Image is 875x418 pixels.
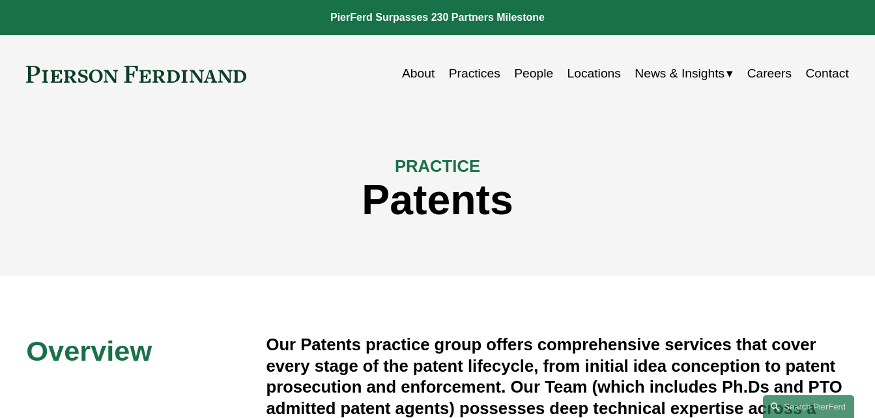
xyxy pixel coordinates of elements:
[449,61,500,86] a: Practices
[514,61,553,86] a: People
[26,335,152,367] span: Overview
[567,61,621,86] a: Locations
[635,61,733,86] a: folder dropdown
[747,61,792,86] a: Careers
[635,63,724,85] span: News & Insights
[763,395,854,418] a: Search this site
[395,157,480,175] span: PRACTICE
[26,176,848,225] h1: Patents
[805,61,848,86] a: Contact
[402,61,435,86] a: About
